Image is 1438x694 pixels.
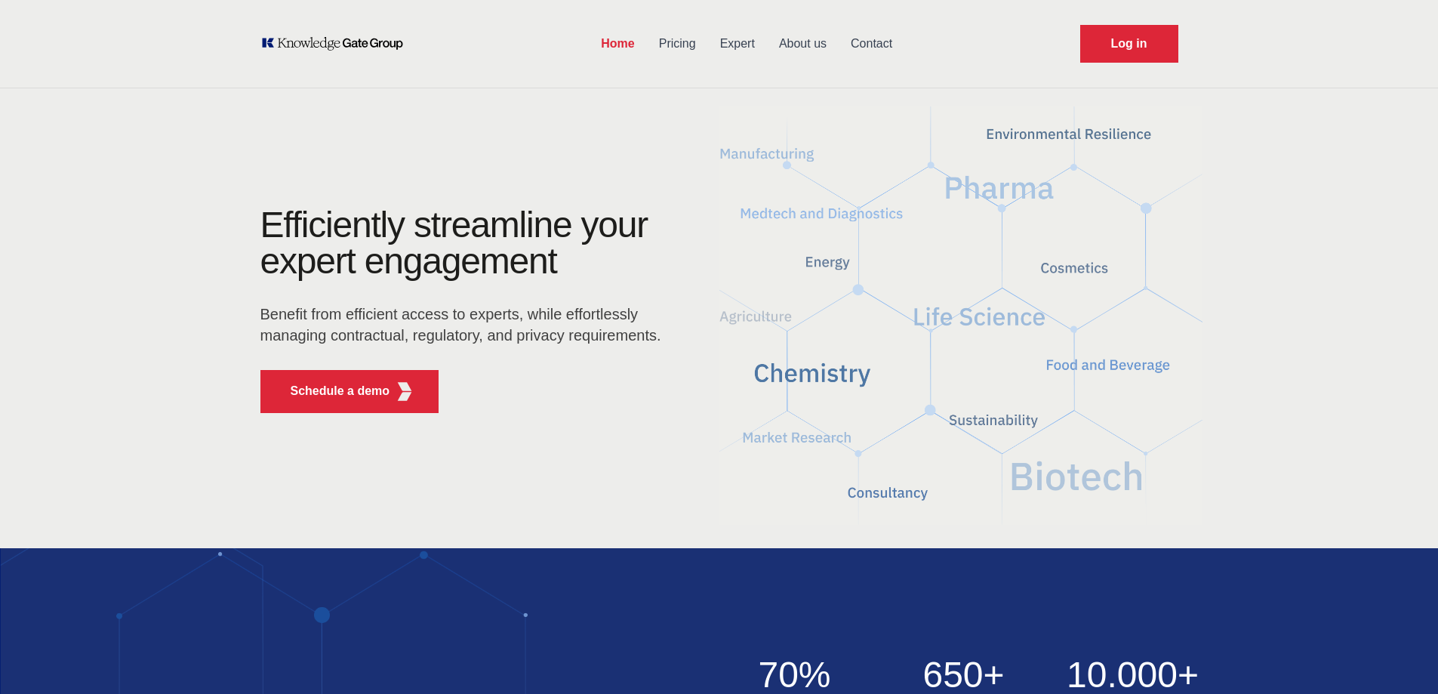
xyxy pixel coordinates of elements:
h2: 650+ [888,657,1039,693]
h1: Efficiently streamline your expert engagement [260,205,648,281]
h2: 70% [719,657,870,693]
a: Home [589,24,646,63]
a: Contact [839,24,904,63]
p: Schedule a demo [291,382,390,400]
a: Pricing [647,24,708,63]
a: About us [767,24,839,63]
img: KGG Fifth Element RED [719,98,1202,533]
a: Request Demo [1080,25,1178,63]
p: Benefit from efficient access to experts, while effortlessly managing contractual, regulatory, an... [260,304,671,346]
h2: 10.000+ [1058,657,1209,693]
img: KGG Fifth Element RED [395,382,414,401]
a: KOL Knowledge Platform: Talk to Key External Experts (KEE) [260,36,414,51]
a: Expert [708,24,767,63]
button: Schedule a demoKGG Fifth Element RED [260,370,439,413]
